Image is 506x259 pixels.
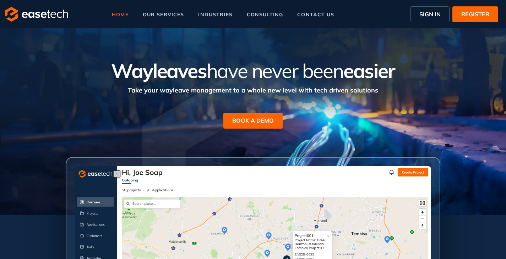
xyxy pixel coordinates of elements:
[343,58,395,83] span: easier
[419,10,441,18] span: SIGN IN
[232,116,274,125] span: BOOK A DEMO
[223,113,283,129] button: BOOK A DEMO
[247,12,283,17] span: consulting
[452,6,498,22] button: REGISTER
[297,12,334,17] span: contact us
[143,12,184,17] span: our services
[198,12,232,17] span: industries
[111,58,206,83] span: Wayleaves
[5,7,68,22] img: logo
[112,12,129,17] span: home
[207,58,343,83] span: have never been
[49,82,457,95] div: Take your wayleave management to a whole new level with tech driven solutions
[461,10,489,18] span: REGISTER
[410,6,450,22] button: SIGN IN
